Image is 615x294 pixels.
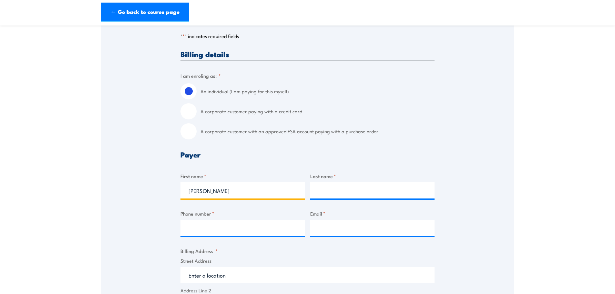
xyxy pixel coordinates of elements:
label: A corporate customer paying with a credit card [200,103,435,119]
label: Phone number [180,210,305,217]
legend: Billing Address [180,247,218,255]
label: Street Address [180,257,435,265]
h3: Billing details [180,50,435,58]
label: First name [180,172,305,180]
label: A corporate customer with an approved FSA account paying with a purchase order [200,123,435,139]
a: ← Go back to course page [101,3,189,22]
label: Last name [310,172,435,180]
p: " " indicates required fields [180,33,435,39]
h3: Payer [180,151,435,158]
label: An individual (I am paying for this myself) [200,83,435,99]
label: Email [310,210,435,217]
input: Enter a location [180,267,435,283]
legend: I am enroling as: [180,72,221,79]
